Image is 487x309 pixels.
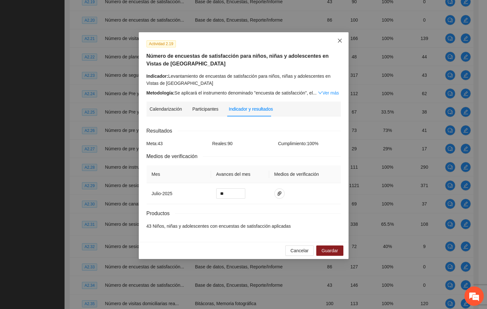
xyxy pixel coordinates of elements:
[290,247,309,254] span: Cancelar
[331,32,349,50] button: Close
[147,73,341,87] div: Levantamiento de encuestas de satisfacción para niños, niñas y adolescentes en Vistas de [GEOGRAP...
[145,140,211,147] div: Meta: 43
[285,245,314,256] button: Cancelar
[147,152,203,160] span: Medios de verificación
[147,90,175,95] strong: Metodología:
[152,191,173,196] span: julio - 2025
[147,165,211,183] th: Mes
[147,209,175,217] span: Productos
[147,223,341,230] li: 43 Niños, niñas y adolescentes con encuestas de satisfacción aplicadas
[212,141,233,146] span: Reales: 90
[150,105,182,113] div: Calendarización
[147,89,341,96] div: Se aplicará el instrumento denominado "encuesta de satisfacción", el
[147,40,176,47] span: Actividad 2.19
[211,165,269,183] th: Avances del mes
[275,191,284,196] span: paper-clip
[274,188,285,199] button: paper-clip
[37,86,89,151] span: Estamos en línea.
[192,105,218,113] div: Participantes
[337,38,342,43] span: close
[229,105,273,113] div: Indicador y resultados
[318,90,339,95] a: Expand
[316,245,343,256] button: Guardar
[106,3,121,19] div: Minimizar ventana de chat en vivo
[321,247,338,254] span: Guardar
[34,33,108,41] div: Chatee con nosotros ahora
[147,52,341,68] h5: Número de encuestas de satisfacción para niños, niñas y adolescentes en Vistas de [GEOGRAPHIC_DATA]
[277,140,342,147] div: Cumplimiento: 100 %
[269,165,341,183] th: Medios de verificación
[313,90,317,95] span: ...
[147,127,178,135] span: Resultados
[3,176,123,199] textarea: Escriba su mensaje y pulse “Intro”
[318,91,322,95] span: down
[147,74,168,79] strong: Indicador:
